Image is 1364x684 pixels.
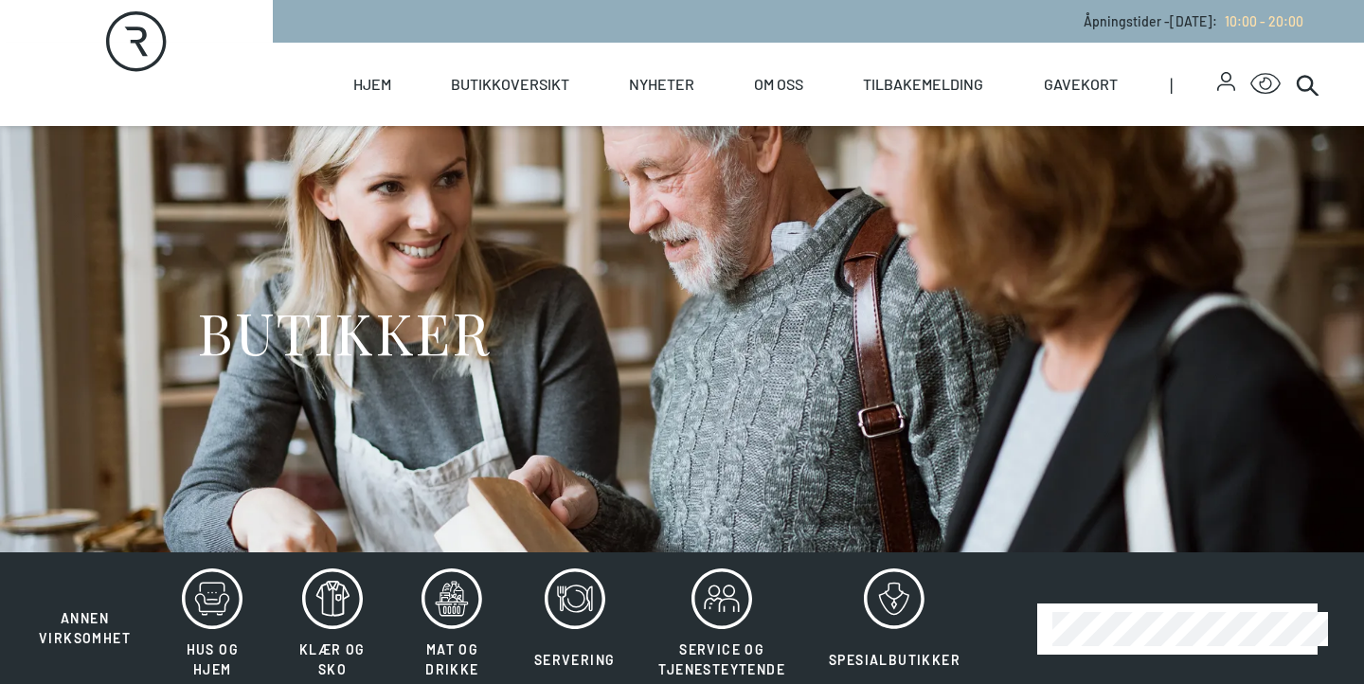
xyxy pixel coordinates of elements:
[451,43,569,126] a: Butikkoversikt
[187,641,239,677] span: Hus og hjem
[658,641,785,677] span: Service og tjenesteytende
[39,610,131,646] span: Annen virksomhet
[1217,13,1303,29] a: 10:00 - 20:00
[754,43,803,126] a: Om oss
[353,43,391,126] a: Hjem
[197,297,490,368] h1: BUTIKKER
[1170,43,1217,126] span: |
[863,43,983,126] a: Tilbakemelding
[1044,43,1118,126] a: Gavekort
[19,567,151,649] button: Annen virksomhet
[1225,13,1303,29] span: 10:00 - 20:00
[629,43,694,126] a: Nyheter
[829,652,960,668] span: Spesialbutikker
[1250,69,1281,99] button: Open Accessibility Menu
[299,641,366,677] span: Klær og sko
[1084,11,1303,31] p: Åpningstider - [DATE] :
[425,641,478,677] span: Mat og drikke
[534,652,616,668] span: Servering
